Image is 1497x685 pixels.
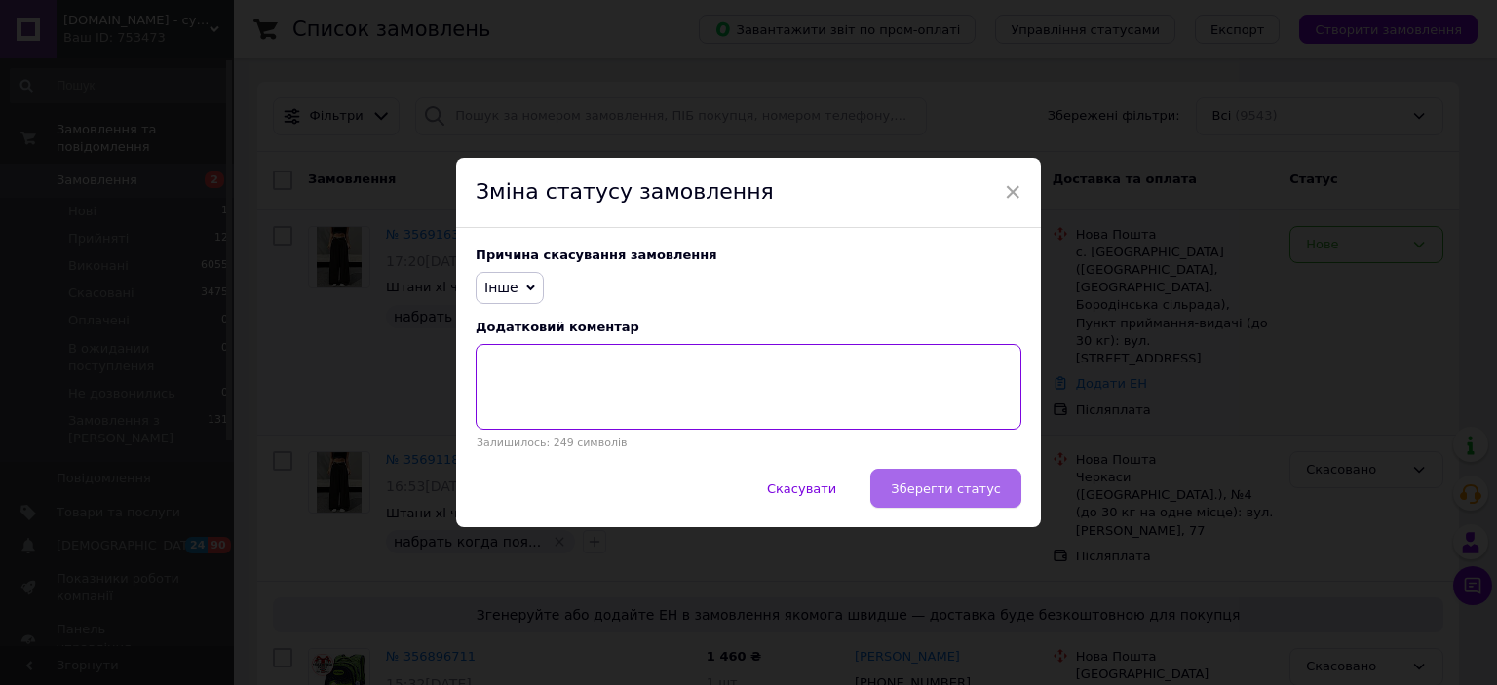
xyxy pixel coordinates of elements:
[476,437,1021,449] p: Залишилось: 249 символів
[476,247,1021,262] div: Причина скасування замовлення
[476,320,1021,334] div: Додатковий коментар
[484,280,518,295] span: Інше
[767,481,836,496] span: Скасувати
[747,469,857,508] button: Скасувати
[456,158,1041,228] div: Зміна статусу замовлення
[1004,175,1021,209] span: ×
[891,481,1001,496] span: Зберегти статус
[870,469,1021,508] button: Зберегти статус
